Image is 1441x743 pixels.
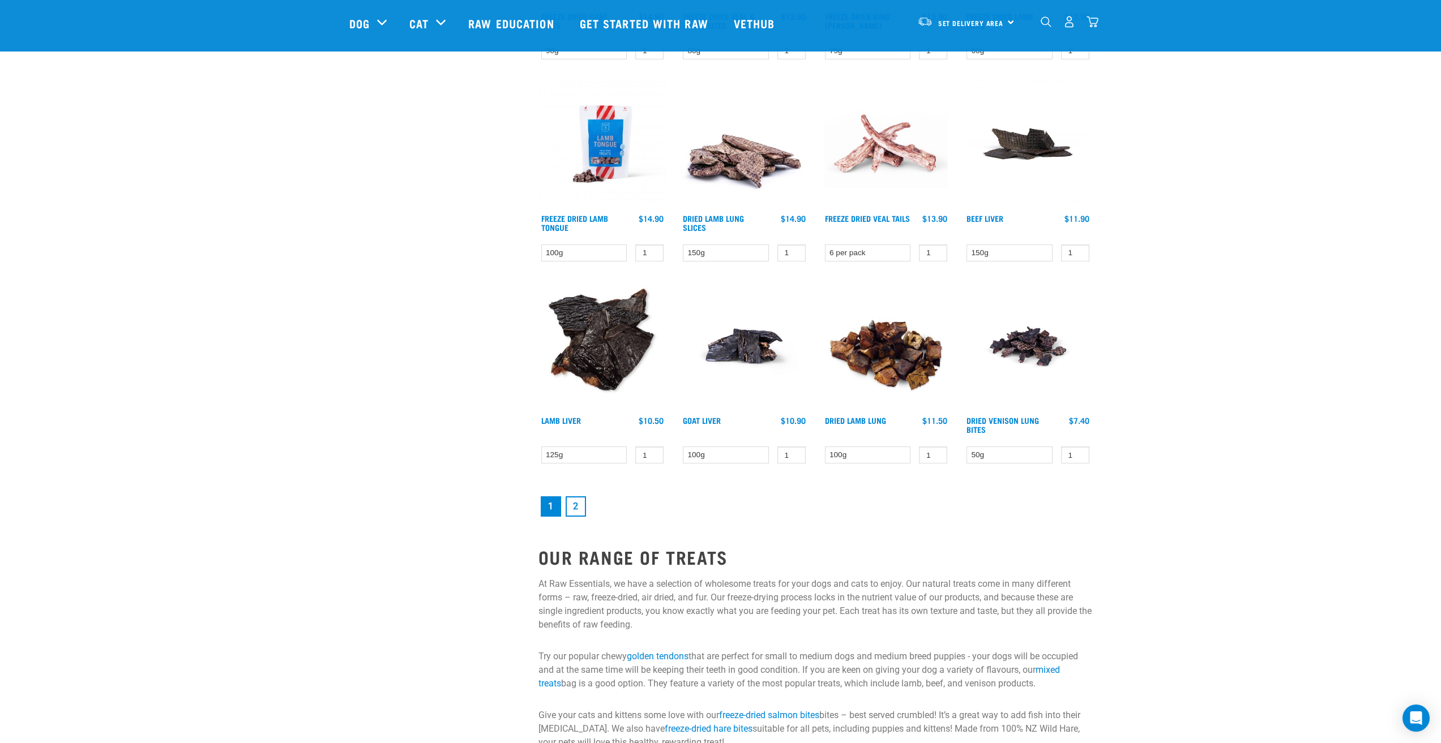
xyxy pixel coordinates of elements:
[777,244,806,262] input: 1
[680,80,809,208] img: 1303 Lamb Lung Slices 01
[822,282,951,410] img: Pile Of Dried Lamb Lungs For Pets
[635,446,664,464] input: 1
[639,214,664,223] div: $14.90
[719,710,819,720] a: freeze-dried salmon bites
[1069,416,1089,425] div: $7.40
[683,216,744,229] a: Dried Lamb Lung Slices
[1041,16,1051,27] img: home-icon-1@2x.png
[917,16,933,27] img: van-moving.png
[967,418,1039,431] a: Dried Venison Lung Bites
[538,494,1092,519] nav: pagination
[777,446,806,464] input: 1
[967,216,1003,220] a: Beef Liver
[538,80,667,208] img: RE Product Shoot 2023 Nov8575
[541,216,608,229] a: Freeze Dried Lamb Tongue
[1063,16,1075,28] img: user.png
[627,651,689,662] a: golden tendons
[665,723,752,734] a: freeze-dried hare bites
[538,547,1092,567] h2: OUR RANGE OF TREATS
[568,1,722,46] a: Get started with Raw
[781,214,806,223] div: $14.90
[722,1,789,46] a: Vethub
[409,15,429,32] a: Cat
[639,416,664,425] div: $10.50
[683,418,721,422] a: Goat Liver
[1061,244,1089,262] input: 1
[922,416,947,425] div: $11.50
[1087,16,1098,28] img: home-icon@2x.png
[566,496,586,517] a: Goto page 2
[825,216,910,220] a: Freeze Dried Veal Tails
[919,244,947,262] input: 1
[538,282,667,410] img: Beef Liver and Lamb Liver Treats
[349,15,370,32] a: Dog
[964,282,1092,410] img: Venison Lung Bites
[781,416,806,425] div: $10.90
[938,21,1004,25] span: Set Delivery Area
[825,418,886,422] a: Dried Lamb Lung
[541,496,561,517] a: Page 1
[822,80,951,208] img: FD Veal Tail White Background
[1064,214,1089,223] div: $11.90
[1402,705,1430,732] div: Open Intercom Messenger
[635,244,664,262] input: 1
[919,446,947,464] input: 1
[541,418,581,422] a: Lamb Liver
[1061,446,1089,464] input: 1
[538,577,1092,632] p: At Raw Essentials, we have a selection of wholesome treats for your dogs and cats to enjoy. Our n...
[964,80,1092,208] img: Beef Liver
[922,214,947,223] div: $13.90
[538,650,1092,690] p: Try our popular chewy that are perfect for small to medium dogs and medium breed puppies - your d...
[457,1,568,46] a: Raw Education
[680,282,809,410] img: Goat Liver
